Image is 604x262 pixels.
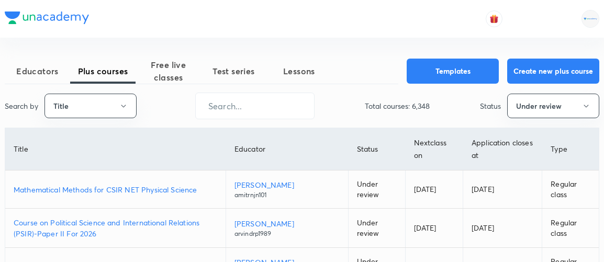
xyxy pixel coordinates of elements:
[365,100,430,111] p: Total courses: 6,348
[463,128,542,170] th: Application closes at
[14,217,217,239] a: Course on Political Science and International Relations (PSIR)-Paper II For 2026
[234,179,340,190] p: [PERSON_NAME]
[405,209,463,248] td: [DATE]
[266,65,332,77] span: Lessons
[348,170,405,209] td: Under review
[348,209,405,248] td: Under review
[5,128,226,170] th: Title
[234,190,340,200] p: amitrnjn101
[234,218,340,238] a: [PERSON_NAME]arvindrp1989
[507,59,599,84] button: Create new plus course
[14,184,217,195] a: Mathematical Methods for CSIR NET Physical Science
[407,59,499,84] button: Templates
[405,128,463,170] th: Next class on
[507,94,599,118] button: Under review
[44,94,137,118] button: Title
[463,209,542,248] td: [DATE]
[480,100,501,111] p: Status
[5,100,38,111] p: Search by
[463,170,542,209] td: [DATE]
[226,128,348,170] th: Educator
[234,218,340,229] p: [PERSON_NAME]
[5,12,89,27] a: Company Logo
[5,65,70,77] span: Educators
[405,170,463,209] td: [DATE]
[486,10,502,27] button: avatar
[70,65,136,77] span: Plus courses
[5,12,89,24] img: Company Logo
[581,10,599,28] img: Rahul Mishra
[234,179,340,200] a: [PERSON_NAME]amitrnjn101
[542,128,599,170] th: Type
[489,14,499,24] img: avatar
[542,209,599,248] td: Regular class
[136,59,201,84] span: Free live classes
[234,229,340,238] p: arvindrp1989
[542,170,599,209] td: Regular class
[348,128,405,170] th: Status
[196,93,314,119] input: Search...
[201,65,266,77] span: Test series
